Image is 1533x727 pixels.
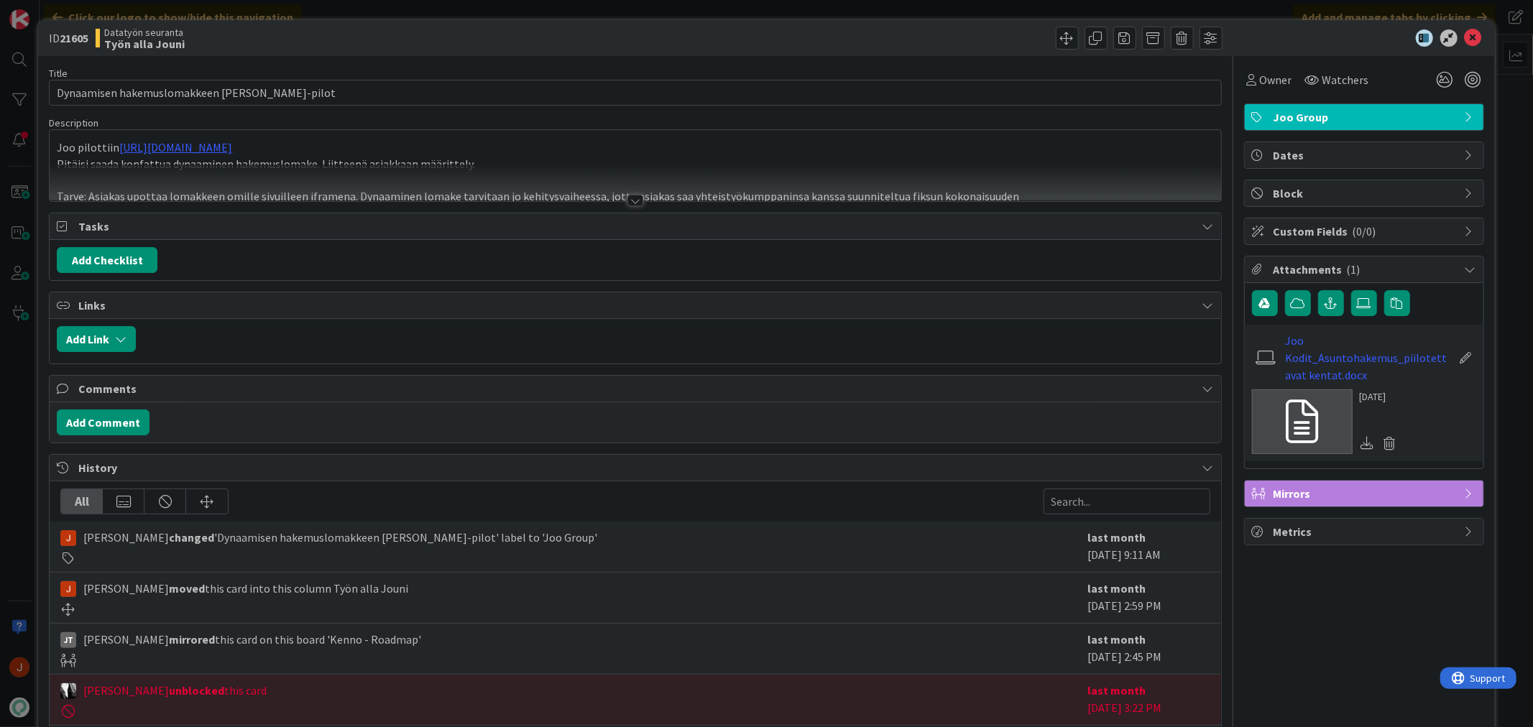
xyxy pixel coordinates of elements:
[61,489,103,514] div: All
[57,247,157,273] button: Add Checklist
[83,631,421,648] span: [PERSON_NAME] this card on this board 'Kenno - Roadmap'
[1088,529,1210,565] div: [DATE] 9:11 AM
[119,140,232,154] a: [URL][DOMAIN_NAME]
[60,632,76,648] div: JT
[104,38,185,50] b: Työn alla Jouni
[1360,389,1401,404] div: [DATE]
[57,409,149,435] button: Add Comment
[104,27,185,38] span: Datatyön seuranta
[1353,224,1376,239] span: ( 0/0 )
[78,459,1194,476] span: History
[60,683,76,699] img: KV
[1088,632,1146,647] b: last month
[1360,434,1376,453] div: Download
[1088,683,1146,698] b: last month
[169,530,214,545] b: changed
[1274,261,1458,278] span: Attachments
[169,632,215,647] b: mirrored
[1274,485,1458,502] span: Mirrors
[1322,71,1369,88] span: Watchers
[49,67,68,80] label: Title
[49,116,98,129] span: Description
[1260,71,1292,88] span: Owner
[60,581,76,597] img: JM
[49,29,88,47] span: ID
[1088,631,1210,667] div: [DATE] 2:45 PM
[1274,523,1458,540] span: Metrics
[83,580,408,597] span: [PERSON_NAME] this card into this column Työn alla Jouni
[83,682,267,699] span: [PERSON_NAME] this card
[57,326,136,352] button: Add Link
[57,139,1213,156] p: Joo pilottiin
[1088,682,1210,718] div: [DATE] 3:22 PM
[169,683,224,698] b: unblocked
[57,156,1213,172] p: Pitäisi saada konfattua dynaaminen hakemuslomake. Liitteenä asiakkaan määrittely.
[1347,262,1361,277] span: ( 1 )
[78,297,1194,314] span: Links
[1274,223,1458,240] span: Custom Fields
[169,581,205,596] b: moved
[49,80,1221,106] input: type card name here...
[30,2,65,19] span: Support
[1088,530,1146,545] b: last month
[1274,108,1458,126] span: Joo Group
[1274,147,1458,164] span: Dates
[60,530,76,546] img: JM
[83,529,597,546] span: [PERSON_NAME] 'Dynaamisen hakemuslomakkeen [PERSON_NAME]-pilot' label to 'Joo Group'
[1088,580,1210,616] div: [DATE] 2:59 PM
[78,380,1194,397] span: Comments
[1274,185,1458,202] span: Block
[1088,581,1146,596] b: last month
[1285,332,1452,384] a: Joo Kodit_Asuntohakemus_piilotettavat kentat.docx
[1044,488,1210,514] input: Search...
[78,218,1194,235] span: Tasks
[60,31,88,45] b: 21605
